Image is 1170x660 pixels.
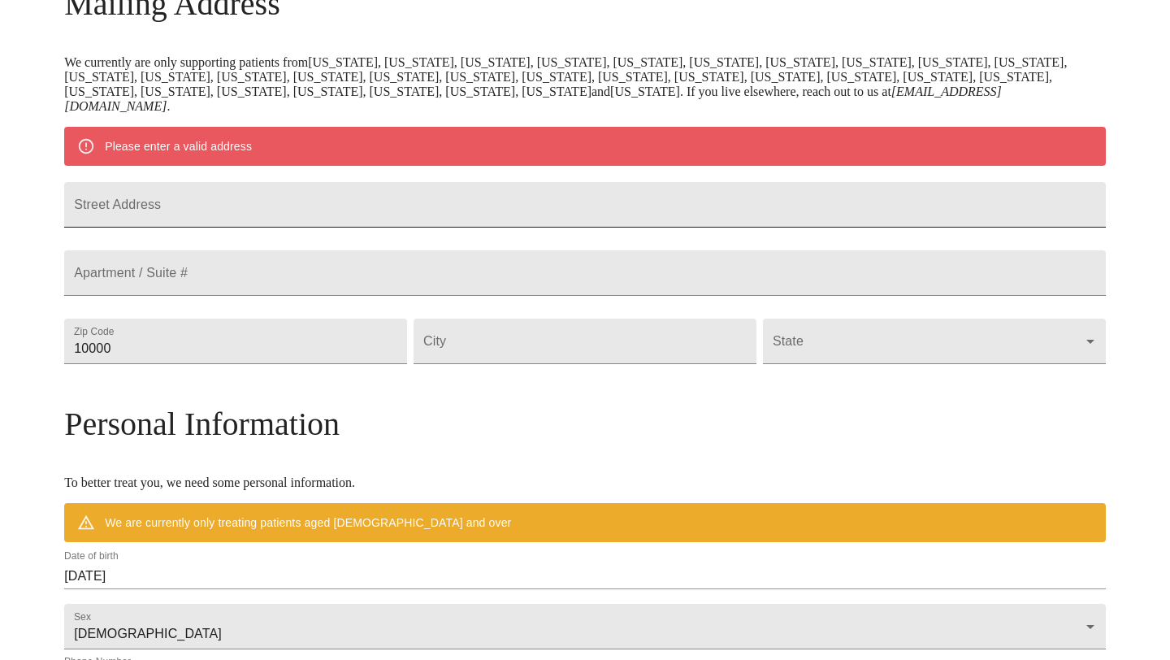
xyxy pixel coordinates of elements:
[64,604,1106,649] div: [DEMOGRAPHIC_DATA]
[64,475,1106,490] p: To better treat you, we need some personal information.
[105,132,252,161] div: Please enter a valid address
[105,508,511,537] div: We are currently only treating patients aged [DEMOGRAPHIC_DATA] and over
[64,85,1002,113] em: [EMAIL_ADDRESS][DOMAIN_NAME]
[64,55,1106,114] p: We currently are only supporting patients from [US_STATE], [US_STATE], [US_STATE], [US_STATE], [U...
[64,552,119,562] label: Date of birth
[763,319,1106,364] div: ​
[64,405,1106,443] h3: Personal Information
